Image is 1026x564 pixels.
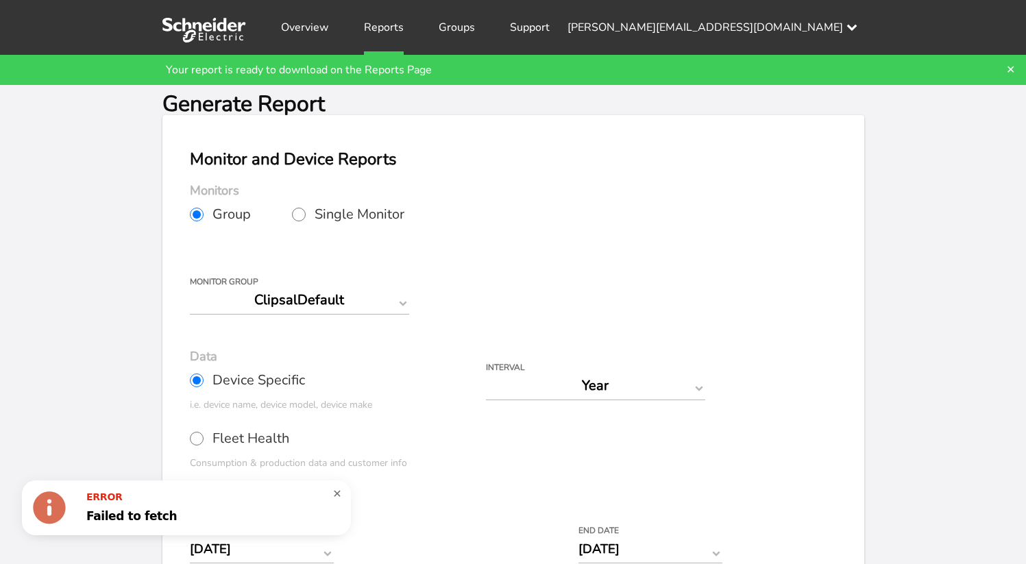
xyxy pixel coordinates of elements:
input: Device Specific [190,373,204,387]
div: i.e. device name, device model, device make [190,397,486,412]
h3: Monitors [190,184,837,197]
h2: Monitor and Device Reports [190,151,837,167]
span: Fleet Health [212,432,289,445]
div: Error [86,491,334,502]
label: Monitor Group [190,278,414,286]
label: Interval [486,363,772,371]
div: Consumption & production data and customer info [190,456,486,470]
span: Single Monitor [315,208,404,221]
input: Single Monitor [292,208,306,221]
h3: Data [190,350,837,363]
input: Fleet Health [190,432,204,445]
span: Your report is ready to download on the Reports Page [166,63,851,77]
input: Group [190,208,204,221]
span: Group [212,208,251,221]
img: Sense Logo [162,18,247,42]
span: Device Specific [212,373,305,387]
h1: Generate Report [162,93,325,115]
div: Failed to fetch [86,491,334,524]
label: End Date [578,526,712,535]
